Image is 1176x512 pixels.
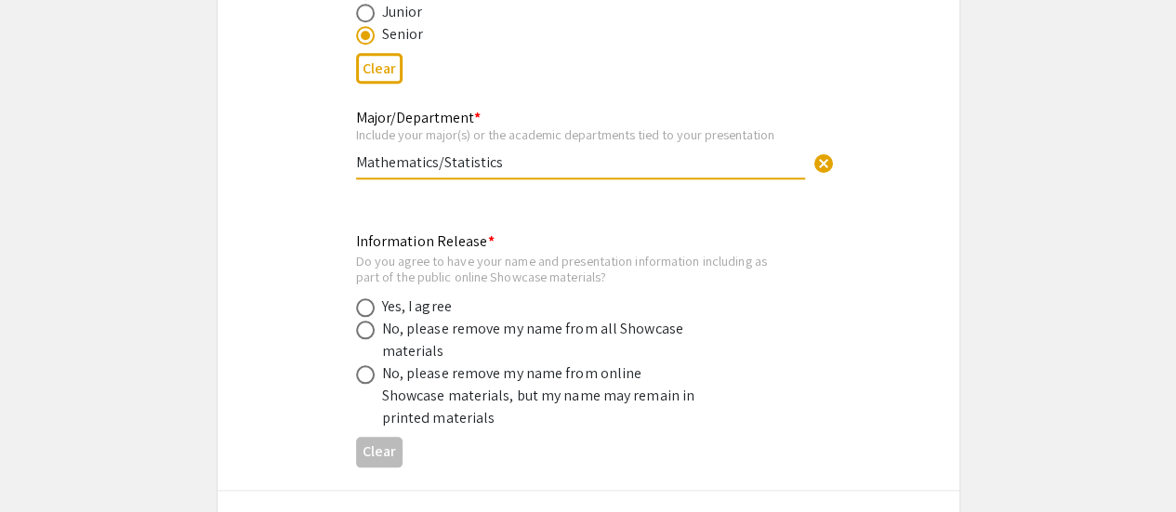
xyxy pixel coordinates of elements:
div: Junior [382,1,423,23]
div: No, please remove my name from all Showcase materials [382,318,707,362]
div: Senior [382,23,424,46]
div: No, please remove my name from online Showcase materials, but my name may remain in printed mater... [382,362,707,429]
button: Clear [356,53,403,84]
mat-label: Major/Department [356,108,481,127]
input: Type Here [356,152,805,172]
div: Yes, I agree [382,295,452,318]
span: cancel [813,152,835,175]
iframe: Chat [14,428,79,498]
button: Clear [356,437,403,467]
div: Do you agree to have your name and presentation information including as part of the public onlin... [356,253,791,285]
div: Include your major(s) or the academic departments tied to your presentation [356,126,805,143]
button: Clear [805,143,842,180]
mat-label: Information Release [356,231,495,251]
